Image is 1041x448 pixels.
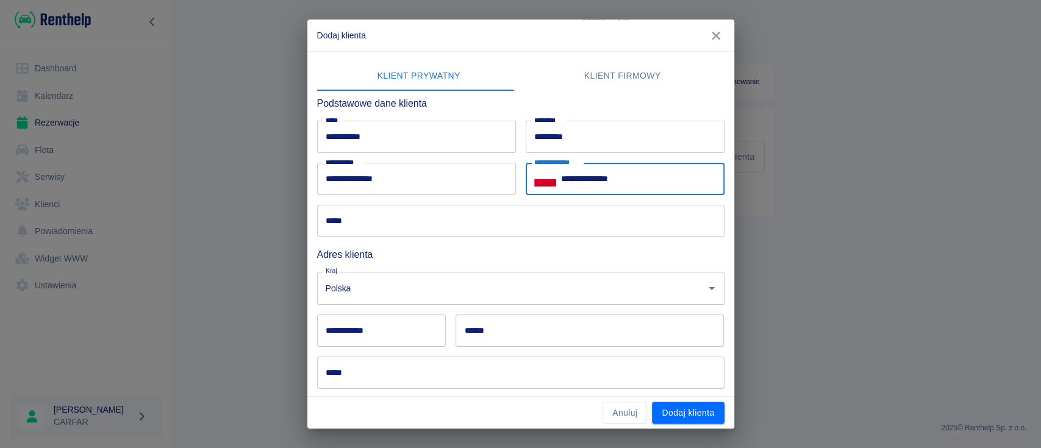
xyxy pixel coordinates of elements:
button: Klient prywatny [317,62,521,91]
div: lab API tabs example [317,62,724,91]
label: Kraj [326,266,337,276]
button: Klient firmowy [521,62,724,91]
button: Select country [534,170,556,188]
button: Dodaj klienta [652,402,724,424]
h6: Adres klienta [317,247,724,262]
h2: Dodaj klienta [307,20,734,51]
h6: Podstawowe dane klienta [317,96,724,111]
button: Anuluj [603,402,647,424]
button: Otwórz [703,280,720,297]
